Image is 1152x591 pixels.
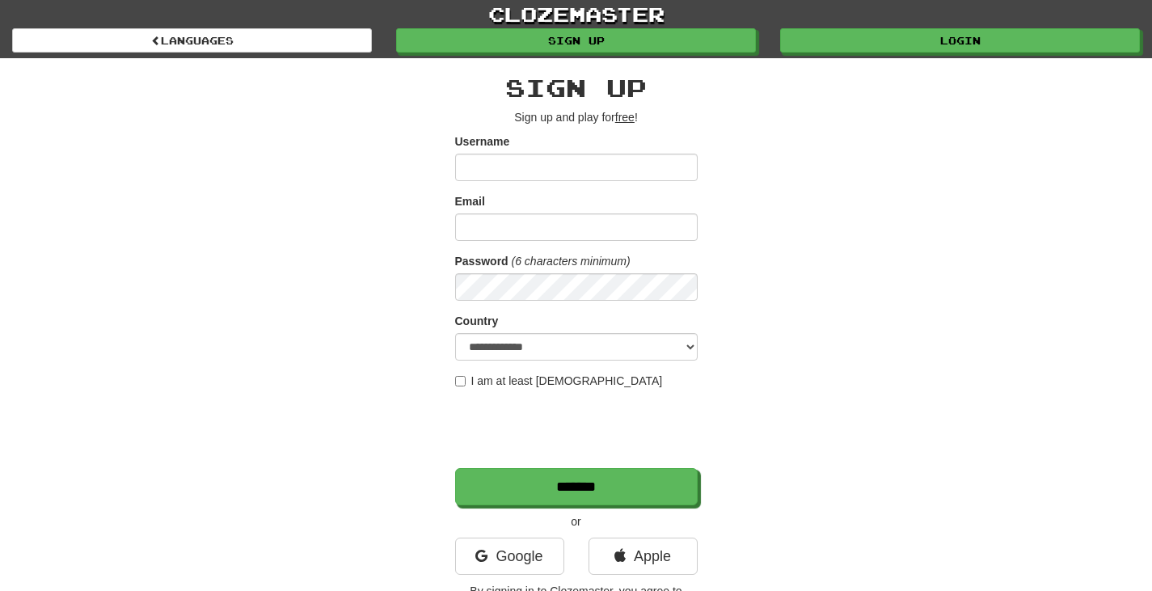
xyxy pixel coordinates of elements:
[455,538,564,575] a: Google
[780,28,1140,53] a: Login
[512,255,631,268] em: (6 characters minimum)
[455,513,698,530] p: or
[615,111,635,124] u: free
[455,397,701,460] iframe: reCAPTCHA
[455,109,698,125] p: Sign up and play for !
[589,538,698,575] a: Apple
[12,28,372,53] a: Languages
[455,193,485,209] label: Email
[455,133,510,150] label: Username
[396,28,756,53] a: Sign up
[455,376,466,386] input: I am at least [DEMOGRAPHIC_DATA]
[455,253,508,269] label: Password
[455,373,663,389] label: I am at least [DEMOGRAPHIC_DATA]
[455,74,698,101] h2: Sign up
[455,313,499,329] label: Country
